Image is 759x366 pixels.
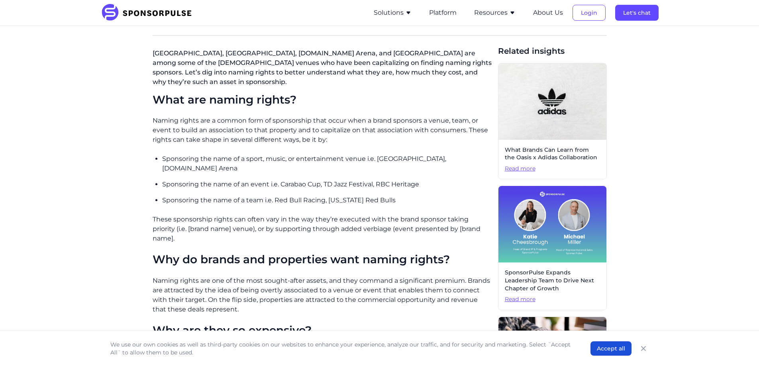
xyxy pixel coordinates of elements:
p: [GEOGRAPHIC_DATA], [GEOGRAPHIC_DATA], [DOMAIN_NAME] Arena, and [GEOGRAPHIC_DATA] are among some o... [153,45,492,93]
a: Login [573,9,606,16]
a: About Us [533,9,563,16]
span: Related insights [498,45,607,57]
a: What Brands Can Learn from the Oasis x Adidas CollaborationRead more [498,63,607,180]
p: Naming rights are a common form of sponsorship that occur when a brand sponsors a venue, team, or... [153,116,492,145]
span: Why are they so expensive? [153,323,312,337]
p: Sponsoring the name of an event i.e. Carabao Cup, TD Jazz Festival, RBC Heritage [162,180,492,189]
span: Why do brands and properties want naming rights? [153,252,450,266]
button: Platform [429,8,457,18]
button: About Us [533,8,563,18]
p: Sponsoring the name of a team i.e. Red Bull Racing, [US_STATE] Red Bulls [162,196,492,205]
p: Naming rights are one of the most sought-after assets, and they command a significant premium. Br... [153,276,492,314]
a: Platform [429,9,457,16]
p: Sponsoring the name of a sport, music, or entertainment venue i.e. [GEOGRAPHIC_DATA], [DOMAIN_NAM... [162,154,492,173]
img: Katie Cheesbrough and Michael Miller Join SponsorPulse to Accelerate Strategic Services [498,186,606,262]
span: What Brands Can Learn from the Oasis x Adidas Collaboration [505,146,600,162]
button: Login [573,5,606,21]
button: Resources [474,8,516,18]
button: Let's chat [615,5,659,21]
button: Close [638,343,649,354]
p: These sponsorship rights can often vary in the way they’re executed with the brand sponsor taking... [153,215,492,243]
span: Read more [505,296,600,303]
a: Let's chat [615,9,659,16]
span: SponsorPulse Expands Leadership Team to Drive Next Chapter of Growth [505,269,600,292]
a: SponsorPulse Expands Leadership Team to Drive Next Chapter of GrowthRead more [498,186,607,310]
span: What are naming rights? [153,93,296,106]
iframe: Chat Widget [719,328,759,366]
p: We use our own cookies as well as third-party cookies on our websites to enhance your experience,... [110,341,575,356]
span: Read more [505,165,600,173]
img: Christian Wiediger, courtesy of Unsplash [498,63,606,140]
button: Solutions [374,8,412,18]
button: Accept all [590,341,632,356]
img: SponsorPulse [101,4,198,22]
